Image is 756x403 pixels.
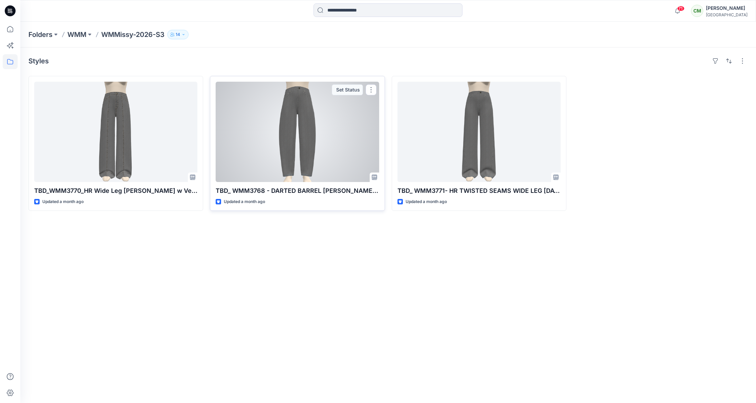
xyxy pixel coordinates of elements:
div: [GEOGRAPHIC_DATA] [706,12,748,17]
a: TBD_ WMM3771- HR TWISTED SEAMS WIDE LEG 7.28.25 [397,82,561,182]
div: CM [691,5,703,17]
p: Updated a month ago [224,198,265,205]
p: TBD_WMM3770_HR Wide Leg [PERSON_NAME] w Vevtical Seams_[DATE] [34,186,197,196]
p: TBD_ WMM3771- HR TWISTED SEAMS WIDE LEG [DATE] [397,186,561,196]
button: 14 [167,30,189,39]
span: 71 [677,6,685,11]
p: Updated a month ago [42,198,84,205]
p: 14 [176,31,180,38]
a: TBD_WMM3770_HR Wide Leg Jean w Vevtical Seams_7.29.2025 [34,82,197,182]
a: Folders [28,30,52,39]
h4: Styles [28,57,49,65]
div: [PERSON_NAME] [706,4,748,12]
a: WMM [67,30,86,39]
a: TBD_ WMM3768 - DARTED BARREL JEAN 7.29.25 [216,82,379,182]
p: WMMissy-2026-S3 [101,30,165,39]
p: TBD_ WMM3768 - DARTED BARREL [PERSON_NAME] [DATE] [216,186,379,196]
p: Updated a month ago [406,198,447,205]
